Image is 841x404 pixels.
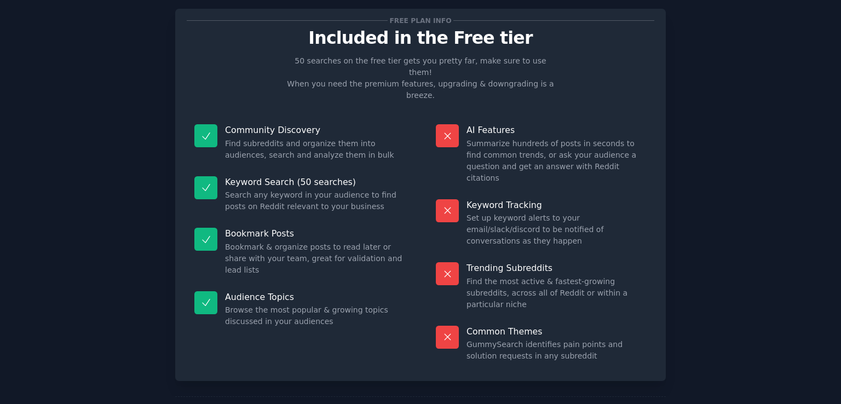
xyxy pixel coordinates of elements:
dd: Find subreddits and organize them into audiences, search and analyze them in bulk [225,138,405,161]
p: Community Discovery [225,124,405,136]
p: Audience Topics [225,291,405,303]
p: Bookmark Posts [225,228,405,239]
dd: Bookmark & organize posts to read later or share with your team, great for validation and lead lists [225,241,405,276]
p: 50 searches on the free tier gets you pretty far, make sure to use them! When you need the premiu... [283,55,558,101]
dd: Browse the most popular & growing topics discussed in your audiences [225,304,405,327]
p: AI Features [466,124,647,136]
p: Keyword Tracking [466,199,647,211]
span: Free plan info [388,15,453,26]
dd: Search any keyword in your audience to find posts on Reddit relevant to your business [225,189,405,212]
p: Common Themes [466,326,647,337]
p: Trending Subreddits [466,262,647,274]
dd: Summarize hundreds of posts in seconds to find common trends, or ask your audience a question and... [466,138,647,184]
dd: Set up keyword alerts to your email/slack/discord to be notified of conversations as they happen [466,212,647,247]
dd: GummySearch identifies pain points and solution requests in any subreddit [466,339,647,362]
dd: Find the most active & fastest-growing subreddits, across all of Reddit or within a particular niche [466,276,647,310]
p: Included in the Free tier [187,28,654,48]
p: Keyword Search (50 searches) [225,176,405,188]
